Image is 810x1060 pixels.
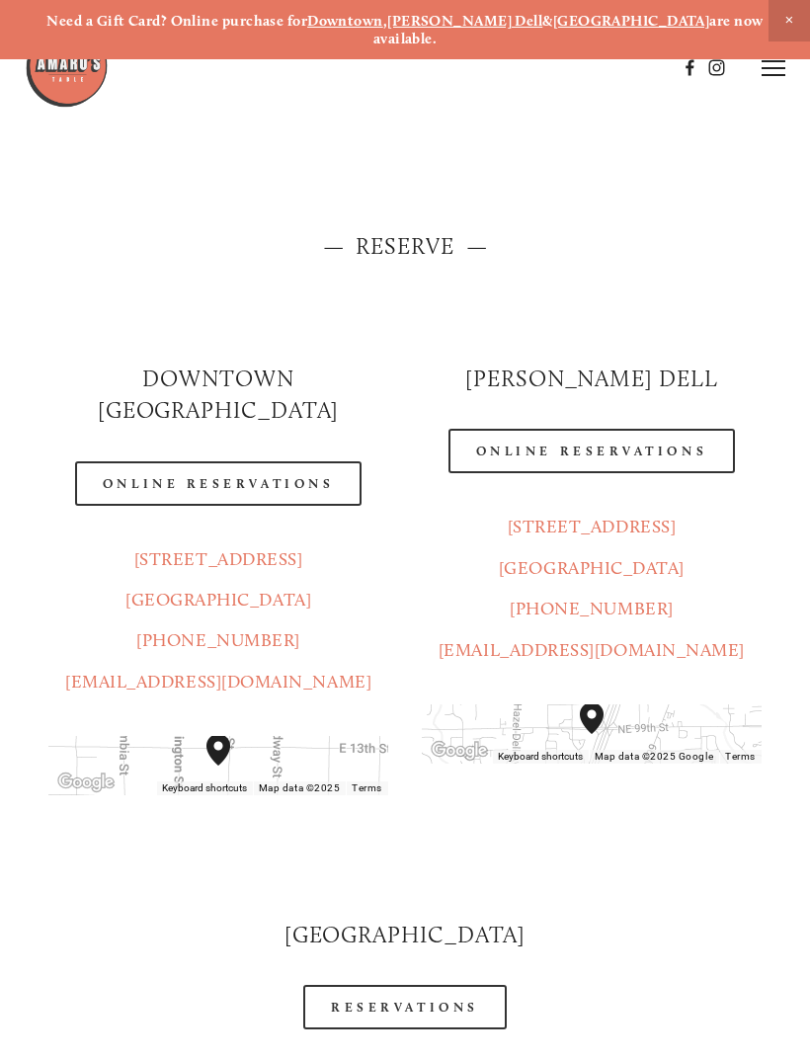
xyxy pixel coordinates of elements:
[136,629,300,651] a: [PHONE_NUMBER]
[427,738,492,764] img: Google
[427,738,492,764] a: Open this area in Google Maps (opens a new window)
[572,694,635,774] div: Amaro's Table 816 Northeast 98th Circle Vancouver, WA, 98665, United States
[508,516,677,537] a: [STREET_ADDRESS]
[53,770,119,795] img: Google
[383,12,387,30] strong: ,
[352,782,382,793] a: Terms
[498,750,583,764] button: Keyboard shortcuts
[307,12,383,30] a: Downtown
[48,364,388,427] h2: Downtown [GEOGRAPHIC_DATA]
[48,920,762,951] h2: [GEOGRAPHIC_DATA]
[53,770,119,795] a: Open this area in Google Maps (opens a new window)
[725,751,756,762] a: Terms
[48,231,762,263] h2: — Reserve —
[439,639,745,661] a: [EMAIL_ADDRESS][DOMAIN_NAME]
[125,589,311,611] a: [GEOGRAPHIC_DATA]
[542,12,552,30] strong: &
[448,429,735,473] a: Online Reservations
[387,12,542,30] a: [PERSON_NAME] Dell
[499,557,685,579] a: [GEOGRAPHIC_DATA]
[553,12,710,30] a: [GEOGRAPHIC_DATA]
[134,548,303,570] a: [STREET_ADDRESS]
[65,671,371,693] a: [EMAIL_ADDRESS][DOMAIN_NAME]
[373,12,767,47] strong: are now available.
[259,782,341,793] span: Map data ©2025
[595,751,713,762] span: Map data ©2025 Google
[25,25,109,109] img: Amaro's Table
[510,598,674,619] a: [PHONE_NUMBER]
[303,985,507,1029] a: Reservations
[162,781,247,795] button: Keyboard shortcuts
[199,726,262,805] div: Amaro's Table 1220 Main Street vancouver, United States
[422,364,762,395] h2: [PERSON_NAME] DELL
[46,12,307,30] strong: Need a Gift Card? Online purchase for
[75,461,362,506] a: Online Reservations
